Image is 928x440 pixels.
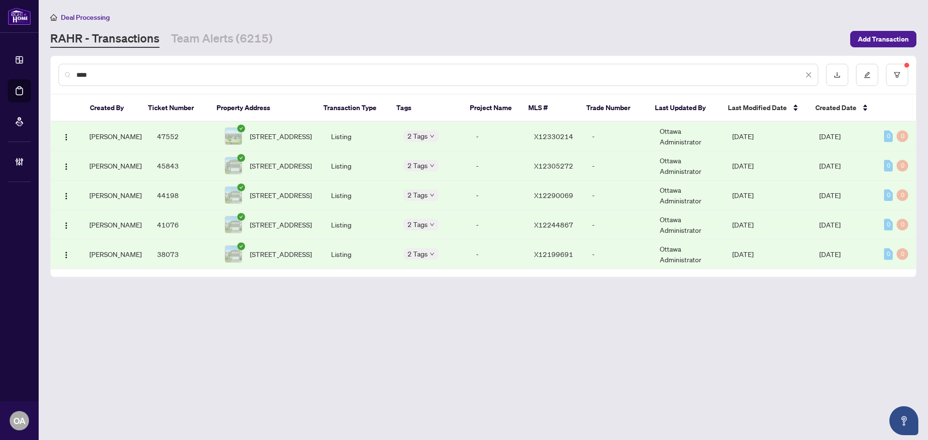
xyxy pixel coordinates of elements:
[149,210,217,240] td: 41076
[834,71,841,78] span: download
[732,132,754,141] span: [DATE]
[250,160,312,171] span: [STREET_ADDRESS]
[323,181,396,210] td: Listing
[720,95,808,122] th: Last Modified Date
[62,163,70,170] img: Logo
[652,151,725,181] td: Ottawa Administrator
[62,251,70,259] img: Logo
[430,252,435,256] span: down
[430,134,435,139] span: down
[652,122,725,151] td: Ottawa Administrator
[858,31,909,47] span: Add Transaction
[897,130,908,142] div: 0
[652,181,725,210] td: Ottawa Administrator
[808,95,876,122] th: Created Date
[237,125,245,132] span: check-circle
[850,31,916,47] button: Add Transaction
[647,95,720,122] th: Last Updated By
[430,193,435,198] span: down
[652,210,725,240] td: Ottawa Administrator
[225,216,242,233] img: thumbnail-img
[8,7,31,25] img: logo
[534,220,573,229] span: X12244867
[89,161,142,170] span: [PERSON_NAME]
[819,220,841,229] span: [DATE]
[237,242,245,250] span: check-circle
[894,71,900,78] span: filter
[584,210,652,240] td: -
[407,248,428,259] span: 2 Tags
[884,130,893,142] div: 0
[82,95,141,122] th: Created By
[534,250,573,258] span: X12199691
[225,246,242,262] img: thumbnail-img
[584,122,652,151] td: -
[534,161,573,170] span: X12305272
[819,191,841,199] span: [DATE]
[407,219,428,230] span: 2 Tags
[521,95,579,122] th: MLS #
[468,122,526,151] td: -
[58,187,74,203] button: Logo
[171,30,273,48] a: Team Alerts (6215)
[819,161,841,170] span: [DATE]
[62,192,70,200] img: Logo
[468,240,526,269] td: -
[250,131,312,142] span: [STREET_ADDRESS]
[389,95,462,122] th: Tags
[462,95,521,122] th: Project Name
[149,240,217,269] td: 38073
[897,219,908,230] div: 0
[732,191,754,199] span: [DATE]
[225,128,242,144] img: thumbnail-img
[323,122,396,151] td: Listing
[58,246,74,262] button: Logo
[225,187,242,203] img: thumbnail-img
[89,250,142,258] span: [PERSON_NAME]
[61,13,110,22] span: Deal Processing
[534,132,573,141] span: X12330214
[225,157,242,174] img: thumbnail-img
[149,122,217,151] td: 47552
[62,222,70,229] img: Logo
[140,95,208,122] th: Ticket Number
[89,191,142,199] span: [PERSON_NAME]
[652,240,725,269] td: Ottawa Administrator
[815,102,856,113] span: Created Date
[407,130,428,142] span: 2 Tags
[732,161,754,170] span: [DATE]
[826,64,848,86] button: download
[323,151,396,181] td: Listing
[62,133,70,141] img: Logo
[819,250,841,258] span: [DATE]
[468,151,526,181] td: -
[468,181,526,210] td: -
[58,158,74,173] button: Logo
[89,220,142,229] span: [PERSON_NAME]
[805,71,812,78] span: close
[323,240,396,269] td: Listing
[884,160,893,171] div: 0
[407,189,428,200] span: 2 Tags
[864,71,870,78] span: edit
[732,250,754,258] span: [DATE]
[316,95,389,122] th: Transaction Type
[886,64,908,86] button: filter
[468,210,526,240] td: -
[323,210,396,240] td: Listing
[50,30,159,48] a: RAHR - Transactions
[237,213,245,221] span: check-circle
[584,151,652,181] td: -
[884,248,893,260] div: 0
[728,102,787,113] span: Last Modified Date
[149,151,217,181] td: 45843
[14,414,26,427] span: OA
[884,219,893,230] div: 0
[250,219,312,230] span: [STREET_ADDRESS]
[50,14,57,21] span: home
[732,220,754,229] span: [DATE]
[58,217,74,232] button: Logo
[430,222,435,227] span: down
[250,249,312,259] span: [STREET_ADDRESS]
[89,132,142,141] span: [PERSON_NAME]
